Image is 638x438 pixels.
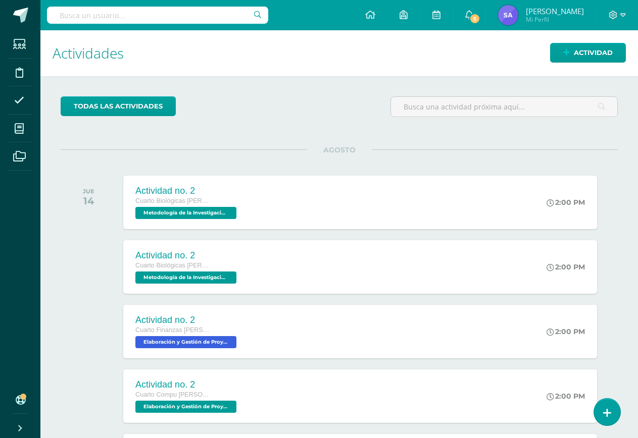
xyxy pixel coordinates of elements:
span: Metodología de la Investigación 'B' [135,271,236,284]
span: Cuarto Biológicas [PERSON_NAME]. C.C.L.L. en Ciencias Biológicas [135,197,211,204]
span: Actividad [574,43,613,62]
span: Cuarto Finanzas [PERSON_NAME]. C.C.L.L. en Finanzas y Administración [135,326,211,334]
div: Actividad no. 2 [135,379,239,390]
div: 14 [83,195,94,207]
div: Actividad no. 2 [135,186,239,196]
span: Mi Perfil [526,15,584,24]
div: 2:00 PM [547,392,585,401]
input: Busca un usuario... [47,7,268,24]
div: JUE [83,188,94,195]
div: 2:00 PM [547,198,585,207]
span: AGOSTO [307,145,372,154]
div: Actividad no. 2 [135,250,239,261]
div: 2:00 PM [547,262,585,271]
h1: Actividades [53,30,626,76]
a: todas las Actividades [61,96,176,116]
span: Cuarto Biológicas [PERSON_NAME]. C.C.L.L. en Ciencias Biológicas [135,262,211,269]
div: 2:00 PM [547,327,585,336]
a: Actividad [550,43,626,63]
div: Actividad no. 2 [135,315,239,325]
span: Elaboración y Gestión de Proyectos 'A' [135,336,236,348]
span: Elaboración y Gestión de Proyectos 'A' [135,401,236,413]
input: Busca una actividad próxima aquí... [391,97,617,117]
span: [PERSON_NAME] [526,6,584,16]
span: 5 [469,13,480,24]
span: Metodología de la Investigación 'A' [135,207,236,219]
img: e13c725d1f66a19cb499bd52eb79269c.png [498,5,518,25]
span: Cuarto Compu [PERSON_NAME]. C.C.L.L. en Computación [135,391,211,398]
